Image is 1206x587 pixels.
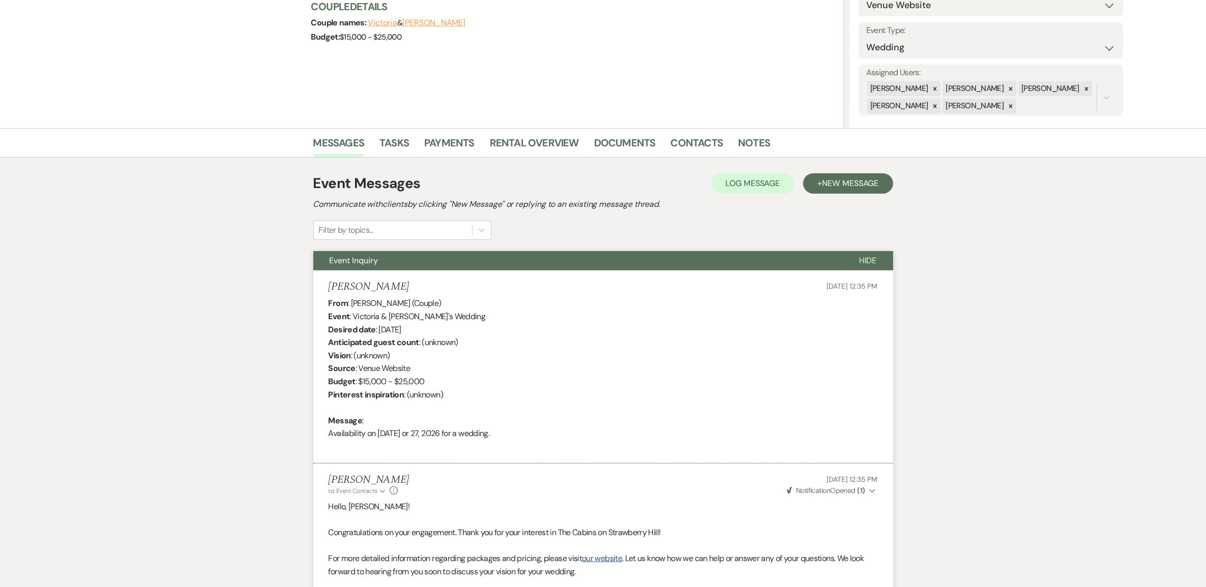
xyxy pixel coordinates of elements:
span: New Message [822,178,878,189]
span: Congratulations on your engagement. Thank you for your interest in The Cabins on Strawberry Hill! [329,527,661,538]
a: Contacts [671,135,723,157]
button: Log Message [711,173,794,194]
div: : [PERSON_NAME] (Couple) : Victoria & [PERSON_NAME]'s Wedding : [DATE] : (unknown) : (unknown) : ... [329,297,878,453]
a: Tasks [379,135,409,157]
button: NotificationOpened (1) [785,485,878,496]
h5: [PERSON_NAME] [329,281,409,293]
span: Notification [796,486,830,495]
button: to: Event Contacts [329,486,387,496]
span: to: Event Contacts [329,487,377,495]
div: [PERSON_NAME] [1018,81,1081,96]
span: $15,000 - $25,000 [340,32,401,42]
h2: Communicate with clients by clicking "New Message" or replying to an existing message thread. [313,198,893,210]
div: [PERSON_NAME] [867,99,930,113]
a: Rental Overview [490,135,579,157]
b: From [329,298,348,308]
a: Messages [313,135,365,157]
span: Opened [787,486,865,495]
a: Payments [424,135,475,157]
label: Event Type: [866,23,1115,38]
strong: ( 1 ) [857,486,865,495]
b: Pinterest inspiration [329,389,404,400]
span: Budget: [311,32,340,42]
b: Vision [329,350,351,361]
button: Hide [843,251,893,270]
div: [PERSON_NAME] [943,99,1005,113]
div: Filter by topics... [319,224,373,236]
b: Desired date [329,324,376,335]
span: Couple names: [311,17,368,28]
b: Source [329,363,356,374]
h1: Event Messages [313,173,421,194]
div: [PERSON_NAME] [943,81,1005,96]
span: Event Inquiry [330,255,378,266]
button: Event Inquiry [313,251,843,270]
h5: [PERSON_NAME] [329,474,409,486]
b: Anticipated guest count [329,337,419,348]
span: [DATE] 12:35 PM [827,475,878,484]
b: Event [329,311,350,322]
button: Victoria [368,19,397,27]
span: Hide [859,255,877,266]
p: For more detailed information regarding packages and pricing, please visit . Let us know how we c... [329,552,878,578]
button: [PERSON_NAME] [402,19,465,27]
div: [PERSON_NAME] [867,81,930,96]
span: [DATE] 12:35 PM [827,282,878,291]
a: Notes [738,135,770,157]
b: Message [329,415,363,426]
b: Budget [329,376,356,387]
span: Log Message [725,178,780,189]
span: & [368,18,466,28]
label: Assigned Users: [866,66,1115,80]
p: Hello, [PERSON_NAME]! [329,500,878,513]
a: Documents [594,135,656,157]
button: +New Message [803,173,893,194]
a: our website [582,553,622,564]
